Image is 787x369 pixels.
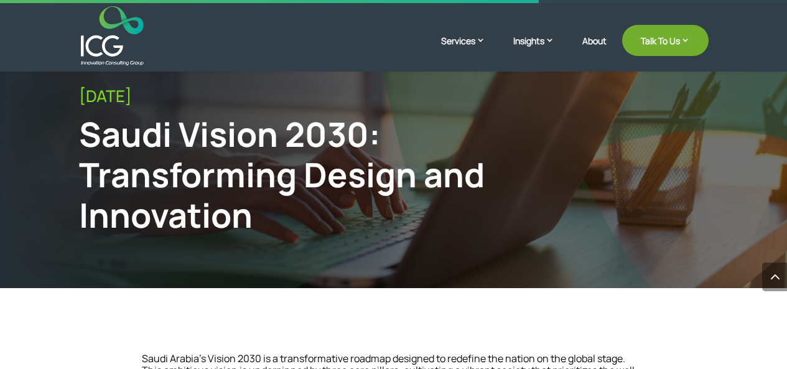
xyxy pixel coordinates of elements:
[582,36,607,65] a: About
[79,86,709,106] div: [DATE]
[725,309,787,369] iframe: Chat Widget
[622,25,709,56] a: Talk To Us
[79,114,564,235] div: Saudi Vision 2030: Transforming Design and Innovation
[513,34,567,65] a: Insights
[81,6,144,65] img: ICG
[441,34,498,65] a: Services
